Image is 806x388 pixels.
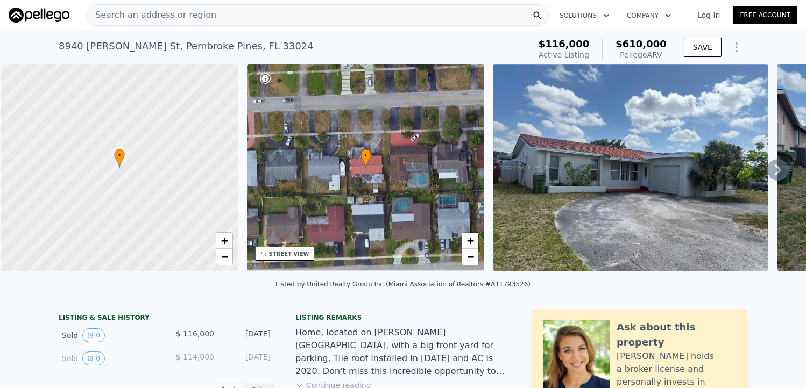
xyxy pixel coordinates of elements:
div: Sold [62,351,158,365]
span: + [221,234,228,247]
span: • [360,150,371,160]
div: Pellego ARV [616,49,667,60]
img: Sale: 156799741 Parcel: 42199025 [493,64,768,271]
a: Zoom in [216,233,232,249]
span: − [221,250,228,263]
span: + [467,234,474,247]
img: Pellego [9,8,69,23]
a: Log In [684,10,733,20]
div: Home, located on [PERSON_NAME][GEOGRAPHIC_DATA], with a big front yard for parking, Tile roof ins... [295,326,511,378]
div: 8940 [PERSON_NAME] St , Pembroke Pines , FL 33024 [59,39,314,54]
div: [DATE] [223,328,271,342]
div: • [114,149,125,168]
button: Company [618,6,680,25]
span: Search an address or region [87,9,216,21]
span: Active Listing [539,51,589,59]
div: Listing remarks [295,313,511,322]
span: − [467,250,474,263]
a: Zoom out [462,249,478,265]
div: • [360,149,371,168]
span: $610,000 [616,38,667,49]
a: Free Account [733,6,797,24]
div: Listed by United Realty Group Inc. (Miami Association of Realtors #A11793526) [275,281,531,288]
span: $ 114,000 [176,353,214,361]
div: LISTING & SALE HISTORY [59,313,274,324]
div: Sold [62,328,158,342]
span: $ 116,000 [176,329,214,338]
button: Show Options [726,37,747,58]
a: Zoom in [462,233,478,249]
button: SAVE [684,38,722,57]
span: $116,000 [539,38,590,49]
div: [DATE] [223,351,271,365]
button: View historical data [82,351,105,365]
div: Ask about this property [617,320,737,350]
button: View historical data [82,328,105,342]
a: Zoom out [216,249,232,265]
div: STREET VIEW [269,250,309,258]
span: • [114,150,125,160]
button: Solutions [551,6,618,25]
